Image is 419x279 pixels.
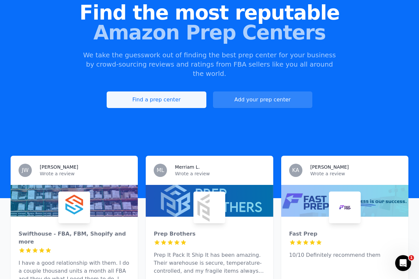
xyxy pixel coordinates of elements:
span: Amazon Prep Centers [11,23,408,42]
button: Add your prep center [213,91,312,108]
img: Swifthouse - FBA, FBM, Shopify and more [60,193,89,222]
p: Wrote a review [175,170,265,177]
img: Prep Brothers [195,193,224,222]
span: 1 [409,255,414,260]
h3: [PERSON_NAME] [40,164,78,170]
p: We take the guesswork out of finding the best prep center for your business by crowd-sourcing rev... [82,50,337,78]
a: Find a prep center [107,91,206,108]
span: ML [157,168,164,173]
p: Wrote a review [40,170,130,177]
span: JW [22,168,29,173]
p: Wrote a review [310,170,400,177]
p: Prep It Pack It Ship It has been amazing. Their warehouse is secure, temperature-controlled, and ... [154,251,265,275]
img: Fast Prep [330,193,359,222]
h3: [PERSON_NAME] [310,164,349,170]
div: Fast Prep [289,230,400,238]
div: Prep Brothers [154,230,265,238]
h3: Merriam L. [175,164,200,170]
iframe: Intercom live chat [395,255,411,271]
div: Swifthouse - FBA, FBM, Shopify and more [19,230,130,246]
span: KA [292,168,299,173]
span: Find the most reputable [11,3,408,23]
p: 10/10 Definitely recommend them [289,251,400,259]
